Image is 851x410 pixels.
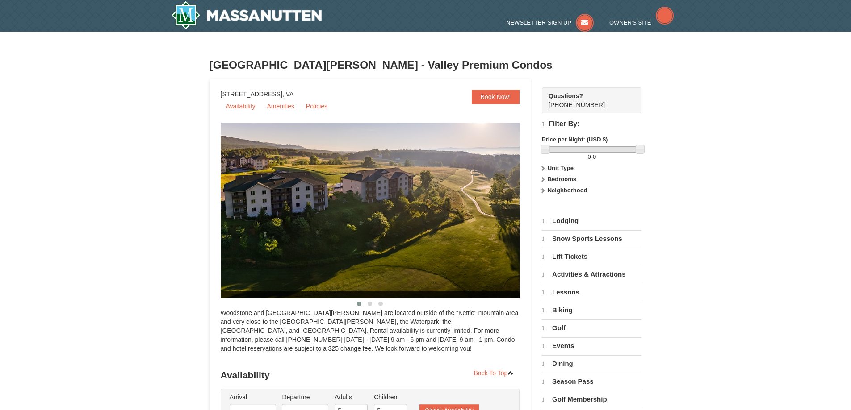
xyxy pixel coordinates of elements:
a: Season Pass [542,373,641,390]
a: Events [542,337,641,354]
img: 19219041-4-ec11c166.jpg [221,123,542,298]
a: Lodging [542,213,641,229]
span: [PHONE_NUMBER] [549,91,625,108]
a: Back To Top [468,366,520,380]
h4: Filter By: [542,120,641,128]
strong: Unit Type [548,165,574,171]
strong: Bedrooms [548,176,576,182]
h3: [GEOGRAPHIC_DATA][PERSON_NAME] - Valley Premium Condos [210,56,642,74]
a: Dining [542,355,641,372]
label: Children [374,393,407,402]
a: Golf Membership [542,391,641,408]
a: Lessons [542,284,641,301]
strong: Price per Night: (USD $) [542,136,608,143]
a: Snow Sports Lessons [542,230,641,247]
h3: Availability [221,366,520,384]
label: Adults [335,393,368,402]
a: Biking [542,302,641,319]
img: Massanutten Resort Logo [171,1,322,29]
a: Activities & Attractions [542,266,641,283]
strong: Questions? [549,92,583,99]
a: Newsletter Sign Up [506,19,594,26]
div: Woodstone and [GEOGRAPHIC_DATA][PERSON_NAME] are located outside of the "Kettle" mountain area an... [221,308,520,362]
span: 0 [593,153,596,160]
a: Owner's Site [609,19,674,26]
a: Availability [221,99,261,113]
a: Massanutten Resort [171,1,322,29]
a: Golf [542,319,641,336]
a: Book Now! [472,90,520,104]
span: 0 [587,153,591,160]
strong: Neighborhood [548,187,587,194]
span: Owner's Site [609,19,651,26]
label: Departure [282,393,328,402]
a: Amenities [261,99,299,113]
label: - [542,153,641,162]
a: Policies [301,99,333,113]
a: Lift Tickets [542,248,641,265]
span: Newsletter Sign Up [506,19,571,26]
label: Arrival [230,393,276,402]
